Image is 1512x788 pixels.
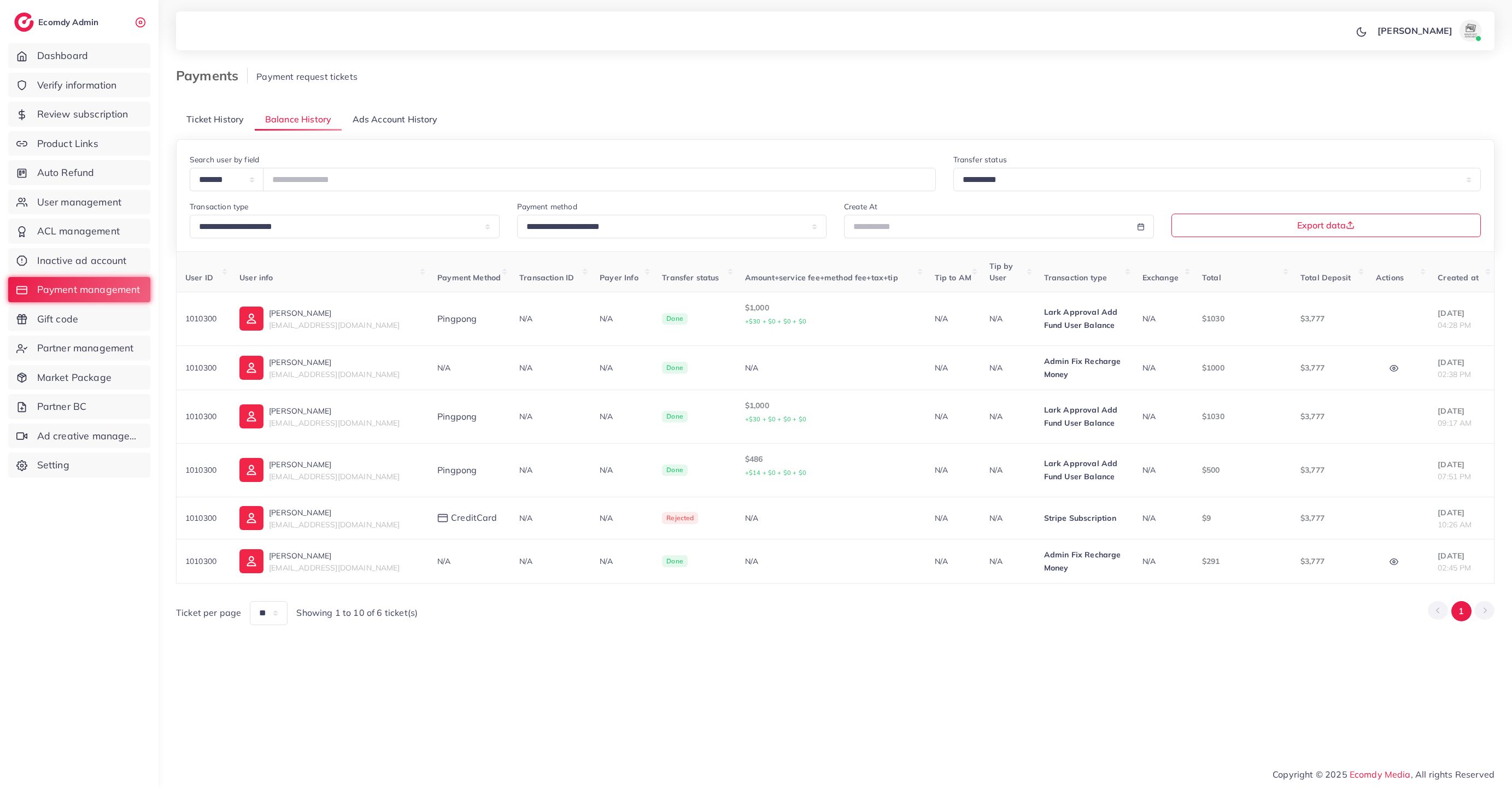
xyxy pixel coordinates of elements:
p: [DATE] [1438,549,1485,562]
span: Ticket per page [176,607,241,619]
span: $1000 [1202,363,1224,373]
span: N/A [1142,411,1156,421]
span: Market Package [37,371,112,385]
span: N/A [1142,465,1156,475]
label: Payment method [517,201,577,212]
span: $291 [1202,556,1220,566]
div: Pingpong [437,410,502,423]
p: N/A [989,312,1027,325]
p: [PERSON_NAME] [269,356,400,369]
img: ic-user-info.36bf1079.svg [239,506,263,530]
label: Transfer status [953,154,1007,165]
a: [PERSON_NAME]avatar [1372,20,1486,42]
span: N/A [519,556,532,566]
span: Payment Method [437,273,501,283]
span: Showing 1 to 10 of 6 ticket(s) [296,607,418,619]
p: [PERSON_NAME] [269,307,400,320]
span: N/A [1142,513,1156,523]
p: [DATE] [1438,356,1485,369]
label: Transaction type [190,201,249,212]
a: Ecomdy Media [1350,769,1411,780]
p: [DATE] [1438,307,1485,320]
span: Gift code [37,312,78,326]
span: 02:38 PM [1438,369,1471,379]
span: [EMAIL_ADDRESS][DOMAIN_NAME] [269,369,400,379]
p: Lark Approval Add Fund User Balance [1044,403,1125,430]
span: Total Deposit [1300,273,1351,283]
span: Ad creative management [37,429,142,443]
a: logoEcomdy Admin [14,13,101,32]
p: N/A [600,463,644,477]
p: N/A [600,410,644,423]
span: Partner BC [37,399,87,414]
p: [DATE] [1438,404,1485,417]
p: $500 [1202,463,1283,477]
p: [PERSON_NAME] [269,549,400,562]
img: ic-user-info.36bf1079.svg [239,307,263,331]
a: Partner management [8,336,150,361]
p: N/A [935,511,972,525]
span: Exchange [1142,273,1179,283]
small: +$14 + $0 + $0 + $0 [745,469,806,477]
span: Transfer status [662,273,719,283]
button: Export data [1171,214,1481,237]
img: ic-user-info.36bf1079.svg [239,549,263,573]
span: Total [1202,273,1221,283]
p: [PERSON_NAME] [1378,24,1452,37]
a: Dashboard [8,43,150,68]
span: Tip by User [989,261,1013,282]
a: Market Package [8,365,150,390]
span: [EMAIL_ADDRESS][DOMAIN_NAME] [269,418,400,428]
span: Export data [1297,221,1355,230]
p: $486 [745,452,917,479]
p: Admin Fix Recharge Money [1044,548,1125,574]
p: Stripe Subscription [1044,511,1125,525]
h2: Ecomdy Admin [38,17,101,27]
p: 1010300 [185,555,222,568]
a: Partner BC [8,394,150,419]
span: Product Links [37,137,98,151]
p: $3,777 [1300,511,1358,525]
p: $3,777 [1300,312,1358,325]
span: Amount+service fee+method fee+tax+tip [745,273,898,283]
span: N/A [519,465,532,475]
a: Ad creative management [8,424,150,449]
span: Rejected [662,512,698,524]
p: 1010300 [185,361,222,374]
span: Balance History [265,113,331,126]
p: $3,777 [1300,361,1358,374]
span: Ads Account History [353,113,438,126]
a: Review subscription [8,102,150,127]
p: N/A [935,410,972,423]
p: $1030 [1202,312,1283,325]
a: ACL management [8,219,150,244]
p: N/A [600,312,644,325]
img: ic-user-info.36bf1079.svg [239,404,263,428]
p: [PERSON_NAME] [269,506,400,519]
span: Done [662,464,688,477]
p: 1010300 [185,312,222,325]
span: User info [239,273,273,283]
div: Pingpong [437,464,502,477]
span: Payment management [37,283,140,297]
a: Product Links [8,131,150,156]
p: $3,777 [1300,555,1358,568]
p: N/A [935,555,972,568]
p: [PERSON_NAME] [269,404,400,417]
p: N/A [989,555,1027,568]
small: +$30 + $0 + $0 + $0 [745,415,806,423]
small: +$30 + $0 + $0 + $0 [745,317,806,325]
span: Payer Info [600,273,638,283]
p: Admin Fix Recharge Money [1044,355,1125,381]
h3: Payments [176,68,248,84]
span: , All rights Reserved [1411,768,1495,781]
ul: Pagination [1428,601,1495,621]
a: Inactive ad account [8,248,150,273]
a: Gift code [8,307,150,332]
p: [DATE] [1438,458,1485,471]
button: Go to page 1 [1451,601,1472,621]
span: User management [37,195,121,209]
p: N/A [989,511,1027,525]
p: Lark Approval Add Fund User Balance [1044,305,1125,332]
p: N/A [935,361,972,374]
